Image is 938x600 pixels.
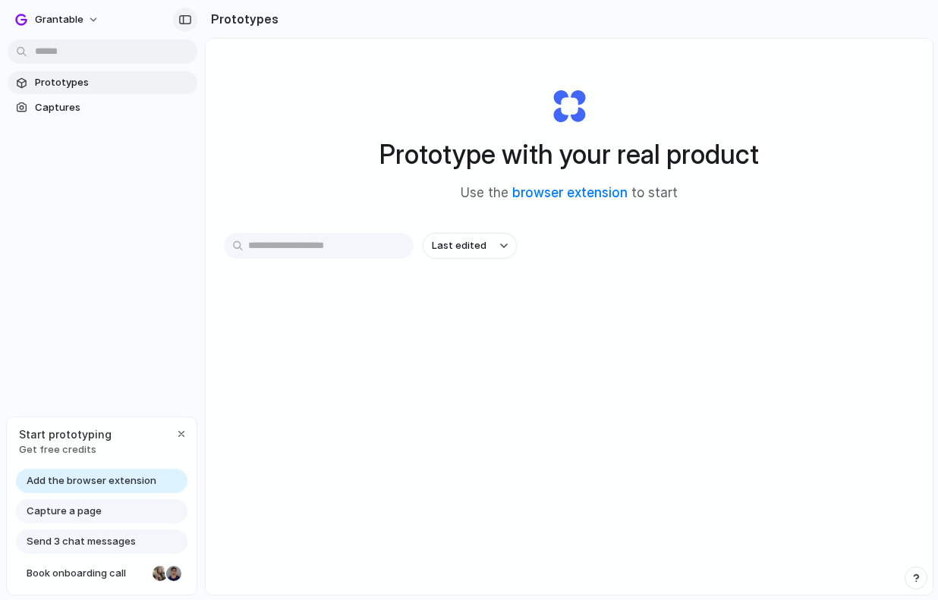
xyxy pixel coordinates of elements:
[432,238,486,253] span: Last edited
[151,564,169,583] div: Nicole Kubica
[35,100,191,115] span: Captures
[27,504,102,519] span: Capture a page
[379,134,759,174] h1: Prototype with your real product
[461,184,678,203] span: Use the to start
[512,185,628,200] a: browser extension
[19,442,112,457] span: Get free credits
[16,561,187,586] a: Book onboarding call
[8,71,197,94] a: Prototypes
[8,8,107,32] button: Grantable
[19,426,112,442] span: Start prototyping
[35,12,83,27] span: Grantable
[8,96,197,119] a: Captures
[205,10,279,28] h2: Prototypes
[27,534,136,549] span: Send 3 chat messages
[27,566,146,581] span: Book onboarding call
[27,473,156,488] span: Add the browser extension
[423,233,517,259] button: Last edited
[165,564,183,583] div: Christian Iacullo
[16,469,187,493] a: Add the browser extension
[35,75,191,90] span: Prototypes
